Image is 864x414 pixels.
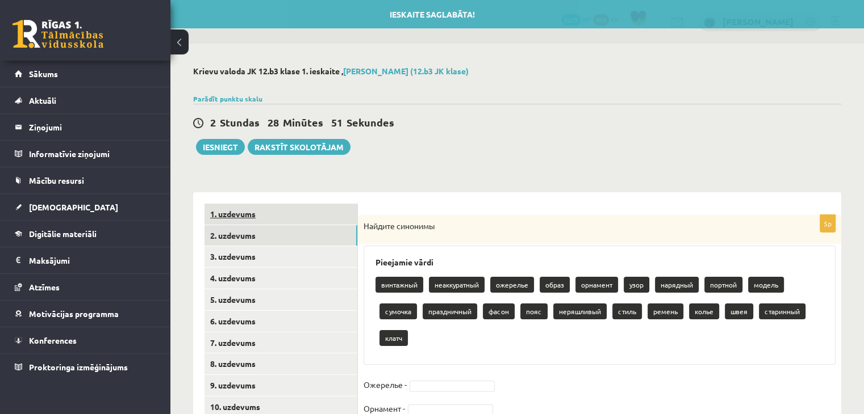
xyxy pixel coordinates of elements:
a: Rakstīt skolotājam [248,139,350,155]
p: неряшливый [553,303,607,319]
span: Konferences [29,335,77,345]
p: орнамент [575,277,618,293]
p: швея [725,303,753,319]
span: Atzīmes [29,282,60,292]
a: 4. uzdevums [204,268,357,289]
a: [DEMOGRAPHIC_DATA] [15,194,156,220]
p: праздничный [423,303,477,319]
a: 9. uzdevums [204,375,357,396]
legend: Ziņojumi [29,114,156,140]
p: Найдите синонимы [364,221,779,232]
span: Stundas [220,116,260,129]
p: старинный [759,303,805,319]
span: Sākums [29,69,58,79]
span: 2 [210,116,216,129]
span: Proktoringa izmēģinājums [29,362,128,372]
span: Digitālie materiāli [29,229,97,239]
a: Konferences [15,327,156,353]
p: Ожерелье - [364,376,407,393]
a: Proktoringa izmēģinājums [15,354,156,380]
a: Parādīt punktu skalu [193,94,262,103]
span: 28 [268,116,279,129]
h2: Krievu valoda JK 12.b3 klase 1. ieskaite , [193,66,841,76]
p: узор [624,277,649,293]
span: Aktuāli [29,95,56,105]
p: портной [704,277,742,293]
a: [PERSON_NAME] (12.b3 JK klase) [343,66,469,76]
span: Minūtes [283,116,323,129]
span: Motivācijas programma [29,309,119,319]
span: Mācību resursi [29,175,84,185]
a: Informatīvie ziņojumi [15,141,156,167]
span: Sekundes [347,116,394,129]
a: 3. uzdevums [204,246,357,267]
p: колье [689,303,719,319]
p: фасон [483,303,515,319]
p: неаккуратный [429,277,485,293]
span: 51 [331,116,343,129]
a: Ziņojumi [15,114,156,140]
a: 6. uzdevums [204,311,357,332]
p: ремень [648,303,683,319]
a: Sākums [15,61,156,87]
p: винтажный [375,277,423,293]
p: клатч [379,330,408,346]
p: ожерелье [490,277,534,293]
p: сумочка [379,303,417,319]
legend: Maksājumi [29,247,156,273]
a: 5. uzdevums [204,289,357,310]
a: Motivācijas programma [15,301,156,327]
a: 2. uzdevums [204,225,357,246]
a: 8. uzdevums [204,353,357,374]
a: 7. uzdevums [204,332,357,353]
p: пояс [520,303,548,319]
a: Aktuāli [15,87,156,113]
h3: Pieejamie vārdi [375,257,824,267]
p: 5p [820,214,836,233]
p: стиль [612,303,642,319]
a: Rīgas 1. Tālmācības vidusskola [12,20,103,48]
p: образ [540,277,570,293]
a: Digitālie materiāli [15,221,156,247]
button: Iesniegt [196,139,245,155]
span: [DEMOGRAPHIC_DATA] [29,202,118,212]
a: Mācību resursi [15,167,156,193]
a: Maksājumi [15,247,156,273]
p: нарядный [655,277,699,293]
a: 1. uzdevums [204,204,357,225]
legend: Informatīvie ziņojumi [29,141,156,167]
p: модель [748,277,784,293]
a: Atzīmes [15,274,156,300]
